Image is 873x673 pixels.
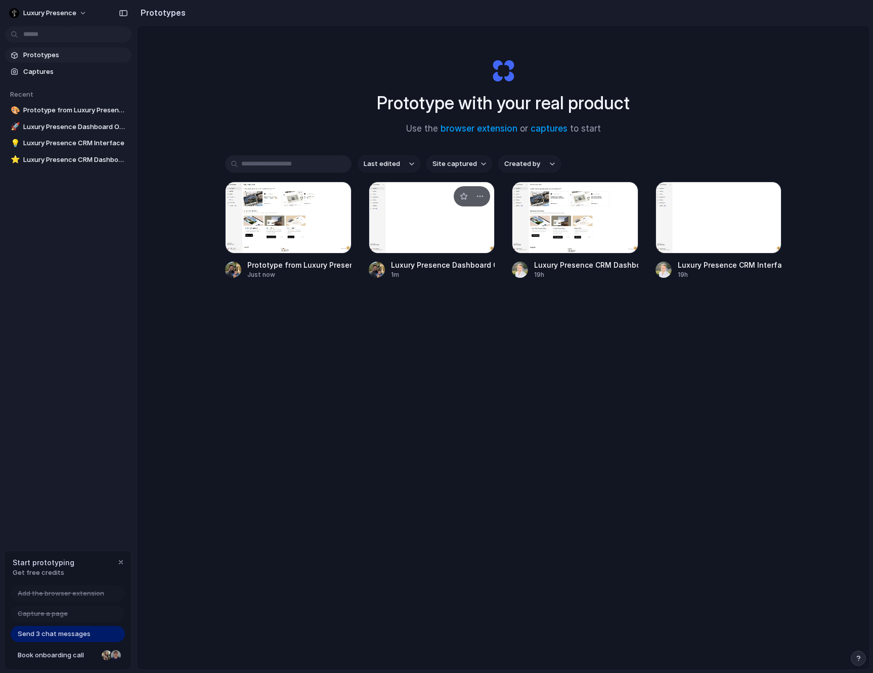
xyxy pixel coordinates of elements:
[5,136,132,151] a: 💡Luxury Presence CRM Interface
[5,119,132,135] a: 🚀Luxury Presence Dashboard Overview
[534,270,638,279] div: 19h
[247,270,352,279] div: Just now
[23,8,76,18] span: Luxury Presence
[364,159,400,169] span: Last edited
[23,138,127,148] span: Luxury Presence CRM Interface
[5,5,92,21] button: Luxury Presence
[5,152,132,167] a: ⭐Luxury Presence CRM Dashboard
[5,64,132,79] a: Captures
[369,182,495,279] a: Luxury Presence Dashboard OverviewLuxury Presence Dashboard Overview1m
[432,159,477,169] span: Site captured
[5,103,132,118] a: 🎨Prototype from Luxury Presence Dashboard
[441,123,517,134] a: browser extension
[512,182,638,279] a: Luxury Presence CRM DashboardLuxury Presence CRM Dashboard19h
[9,155,19,165] button: ⭐
[391,260,495,270] div: Luxury Presence Dashboard Overview
[11,647,125,663] a: Book onboarding call
[18,609,68,619] span: Capture a page
[23,155,127,165] span: Luxury Presence CRM Dashboard
[23,122,127,132] span: Luxury Presence Dashboard Overview
[10,90,33,98] span: Recent
[11,121,18,133] div: 🚀
[9,105,19,115] button: 🎨
[137,7,186,19] h2: Prototypes
[13,568,74,578] span: Get free credits
[18,588,104,599] span: Add the browser extension
[358,155,420,173] button: Last edited
[11,105,18,116] div: 🎨
[110,649,122,661] div: Christian Iacullo
[11,138,18,149] div: 💡
[534,260,638,270] div: Luxury Presence CRM Dashboard
[9,122,19,132] button: 🚀
[656,182,782,279] a: Luxury Presence CRM InterfaceLuxury Presence CRM Interface19h
[23,105,127,115] span: Prototype from Luxury Presence Dashboard
[225,182,352,279] a: Prototype from Luxury Presence DashboardPrototype from Luxury Presence DashboardJust now
[101,649,113,661] div: Nicole Kubica
[18,650,98,660] span: Book onboarding call
[5,48,132,63] a: Prototypes
[391,270,495,279] div: 1m
[504,159,540,169] span: Created by
[23,50,127,60] span: Prototypes
[11,154,18,165] div: ⭐
[377,90,630,116] h1: Prototype with your real product
[531,123,568,134] a: captures
[23,67,127,77] span: Captures
[9,138,19,148] button: 💡
[406,122,601,136] span: Use the or to start
[678,260,782,270] div: Luxury Presence CRM Interface
[426,155,492,173] button: Site captured
[678,270,782,279] div: 19h
[247,260,352,270] div: Prototype from Luxury Presence Dashboard
[13,557,74,568] span: Start prototyping
[498,155,561,173] button: Created by
[18,629,91,639] span: Send 3 chat messages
